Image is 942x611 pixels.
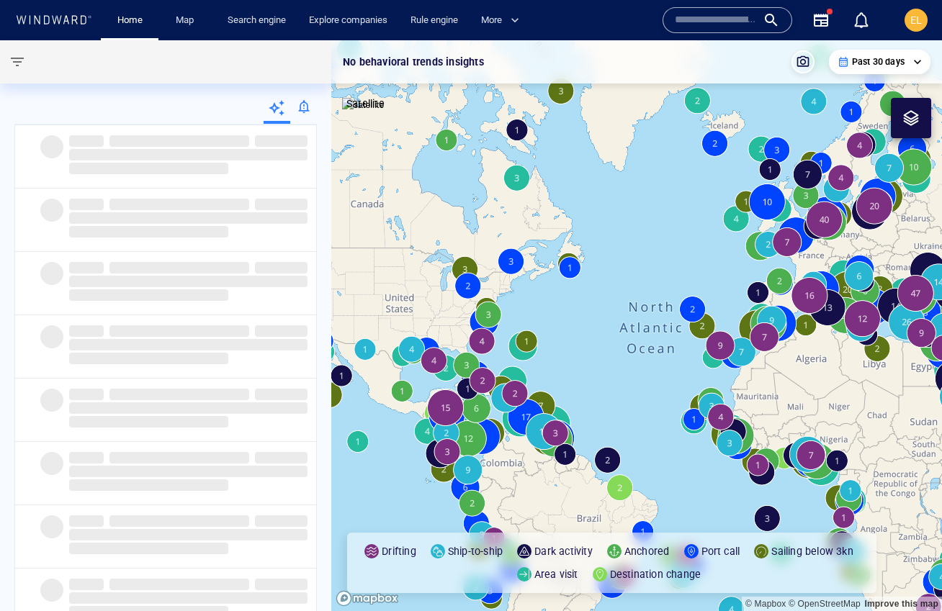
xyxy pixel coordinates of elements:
[40,452,63,475] span: ‌
[69,289,228,301] span: ‌
[40,515,63,538] span: ‌
[303,8,393,33] a: Explore companies
[109,579,249,590] span: ‌
[771,543,853,560] p: Sailing below 3kn
[69,479,228,491] span: ‌
[40,262,63,285] span: ‌
[40,199,63,222] span: ‌
[69,529,308,540] span: ‌
[109,262,249,273] span: ‌
[109,199,249,210] span: ‌
[346,95,385,112] p: Satellite
[69,163,228,174] span: ‌
[69,212,308,224] span: ‌
[69,276,308,287] span: ‌
[69,543,228,554] span: ‌
[838,55,922,68] div: Past 30 days
[331,40,942,611] canvas: Map
[255,452,308,463] span: ‌
[164,8,210,33] button: Map
[255,199,308,210] span: ‌
[255,325,308,337] span: ‌
[69,466,308,477] span: ‌
[107,8,153,33] button: Home
[902,6,930,35] button: EL
[109,452,249,463] span: ‌
[69,452,104,463] span: ‌
[881,546,931,600] iframe: Chat
[255,515,308,527] span: ‌
[701,543,740,560] p: Port call
[109,389,249,400] span: ‌
[40,135,63,158] span: ‌
[864,599,938,609] a: Map feedback
[69,416,228,427] span: ‌
[745,599,786,609] a: Mapbox
[69,353,228,364] span: ‌
[69,592,308,604] span: ‌
[481,12,519,29] span: More
[624,543,670,560] p: Anchored
[69,149,308,160] span: ‌
[534,566,578,583] p: Area visit
[69,579,104,590] span: ‌
[69,262,104,273] span: ‌
[69,325,104,337] span: ‌
[342,98,385,112] img: satellite
[789,599,861,609] a: OpenStreetMap
[448,543,503,560] p: Ship-to-ship
[69,199,104,210] span: ‌
[343,53,484,71] p: No behavioral trends insights
[475,8,531,33] button: More
[109,325,249,337] span: ‌
[405,8,464,33] a: Rule engine
[222,8,292,33] a: Search engine
[255,135,308,147] span: ‌
[255,262,308,273] span: ‌
[69,389,104,400] span: ‌
[255,579,308,590] span: ‌
[109,515,249,527] span: ‌
[40,579,63,602] span: ‌
[69,515,104,527] span: ‌
[853,12,870,29] div: Notification center
[170,8,205,33] a: Map
[112,8,148,33] a: Home
[382,543,416,560] p: Drifting
[69,135,104,147] span: ‌
[40,325,63,348] span: ‌
[336,590,399,607] a: Mapbox logo
[69,226,228,237] span: ‌
[610,566,701,583] p: Destination change
[910,14,922,26] span: EL
[852,55,905,68] p: Past 30 days
[69,402,308,414] span: ‌
[534,543,593,560] p: Dark activity
[255,389,308,400] span: ‌
[40,389,63,412] span: ‌
[109,135,249,147] span: ‌
[69,339,308,350] span: ‌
